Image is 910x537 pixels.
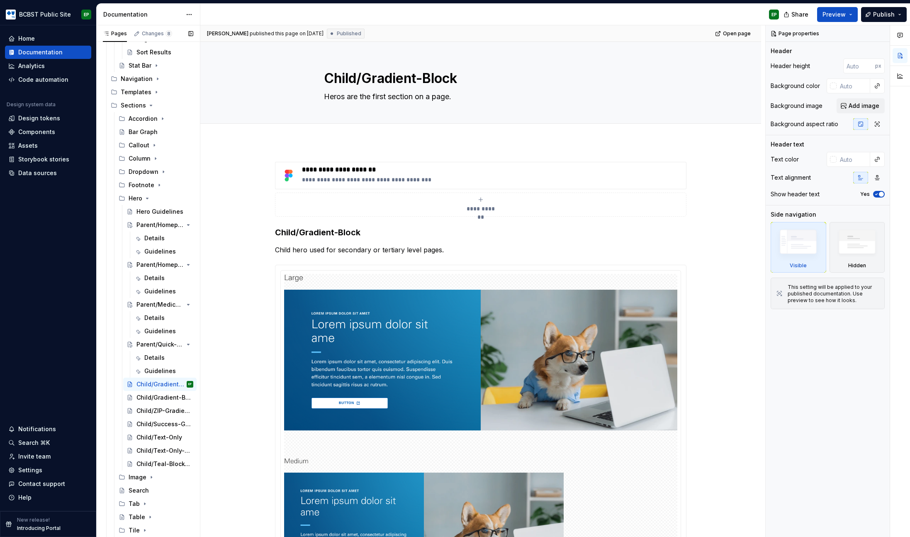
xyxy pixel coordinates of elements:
[188,380,192,388] div: EP
[144,247,176,256] div: Guidelines
[123,431,197,444] a: Child/Text-Only
[115,59,197,72] a: Stat Bar
[123,258,197,271] a: Parent/Homepage-w-Form
[115,152,197,165] div: Column
[131,285,197,298] a: Guidelines
[136,300,183,309] div: Parent/Medicare-Homepage-w-Form
[830,222,885,273] div: Hidden
[144,327,176,335] div: Guidelines
[115,125,197,139] a: Bar Graph
[5,422,91,436] button: Notifications
[5,153,91,166] a: Storybook stories
[18,452,51,461] div: Invite team
[5,73,91,86] a: Code automation
[131,364,197,378] a: Guidelines
[123,444,197,457] a: Child/Text-Only-Sitemap
[136,340,183,349] div: Parent/Quick-Link-Gradient
[817,7,858,22] button: Preview
[129,473,146,481] div: Image
[129,61,151,70] div: Stat Bar
[843,59,875,73] input: Auto
[121,88,151,96] div: Templates
[2,5,95,23] button: BCBST Public SiteEP
[322,68,636,88] textarea: Child/Gradient-Block
[142,30,172,37] div: Changes
[7,101,56,108] div: Design system data
[136,420,192,428] div: Child/Success-Gradient
[17,517,50,523] p: New release!
[5,32,91,45] a: Home
[18,466,42,474] div: Settings
[144,234,165,242] div: Details
[19,10,71,19] div: BCBST Public Site
[5,477,91,491] button: Contact support
[18,76,68,84] div: Code automation
[791,10,808,19] span: Share
[123,457,197,471] a: Child/Teal-Block-Leadership
[18,439,50,447] div: Search ⌘K
[131,245,197,258] a: Guidelines
[136,48,171,56] div: Sort Results
[129,513,145,521] div: Table
[129,486,149,495] div: Search
[5,125,91,139] a: Components
[837,152,870,167] input: Auto
[115,192,197,205] div: Hero
[115,165,197,178] div: Dropdown
[771,210,816,219] div: Side navigation
[5,112,91,125] a: Design tokens
[123,391,197,404] a: Child/Gradient-Block-Form-Overlay
[129,526,140,535] div: Tile
[123,417,197,431] a: Child/Success-Gradient
[123,298,197,311] a: Parent/Medicare-Homepage-w-Form
[207,30,248,37] span: [PERSON_NAME]
[5,166,91,180] a: Data sources
[136,393,192,402] div: Child/Gradient-Block-Form-Overlay
[129,154,151,163] div: Column
[790,262,807,269] div: Visible
[115,510,197,524] a: Table
[144,354,165,362] div: Details
[84,11,89,18] div: EP
[822,10,846,19] span: Preview
[723,30,751,37] span: Open page
[136,460,192,468] div: Child/Teal-Block-Leadership
[861,7,907,22] button: Publish
[18,425,56,433] div: Notifications
[129,500,140,508] div: Tab
[123,338,197,351] a: Parent/Quick-Link-Gradient
[5,464,91,477] a: Settings
[771,82,820,90] div: Background color
[123,46,197,59] a: Sort Results
[123,378,197,391] a: Child/Gradient-BlockEP
[18,114,60,122] div: Design tokens
[131,311,197,325] a: Details
[713,28,754,39] a: Open page
[144,274,165,282] div: Details
[136,447,192,455] div: Child/Text-Only-Sitemap
[115,524,197,537] div: Tile
[771,120,838,128] div: Background aspect ratio
[771,102,822,110] div: Background image
[18,34,35,43] div: Home
[18,493,32,502] div: Help
[121,101,146,110] div: Sections
[17,525,61,532] p: Introducing Portal
[837,78,870,93] input: Auto
[115,471,197,484] div: Image
[771,155,799,164] div: Text color
[136,207,183,216] div: Hero Guidelines
[5,491,91,504] button: Help
[275,245,686,255] p: Child hero used for secondary or tertiary level pages.
[103,30,127,37] div: Pages
[771,190,820,198] div: Show header text
[107,85,197,99] div: Templates
[129,181,154,189] div: Footnote
[129,141,149,149] div: Callout
[18,480,65,488] div: Contact support
[779,7,814,22] button: Share
[165,30,172,37] span: 8
[5,450,91,463] a: Invite team
[771,62,810,70] div: Header height
[129,128,158,136] div: Bar Graph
